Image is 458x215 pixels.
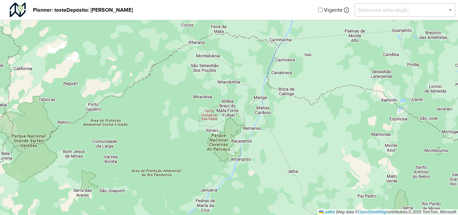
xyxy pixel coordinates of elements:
div: Vigente [318,3,455,17]
a: Leaflet [319,210,335,214]
em: As informações de visita de um planner vigente são consideradas oficiais e exportadas para outros... [344,7,349,13]
a: OpenStreetMap [358,210,387,214]
strong: Planner: teste [33,6,66,14]
div: Map data © contributors,© 2025 TomTom, Microsoft [317,209,458,215]
strong: Depósito: [PERSON_NAME] [66,6,133,14]
span: | [336,210,337,214]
